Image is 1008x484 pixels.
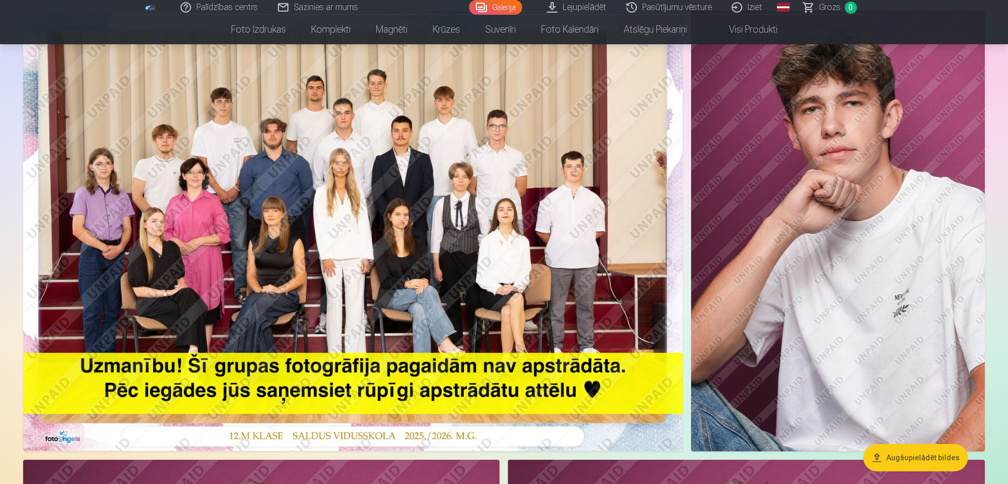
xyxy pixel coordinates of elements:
[473,15,528,44] a: Suvenīri
[845,2,857,14] span: 0
[298,15,363,44] a: Komplekti
[218,15,298,44] a: Foto izdrukas
[700,15,790,44] a: Visi produkti
[145,4,157,11] img: /fa1
[420,15,473,44] a: Krūzes
[363,15,420,44] a: Magnēti
[528,15,611,44] a: Foto kalendāri
[611,15,700,44] a: Atslēgu piekariņi
[863,444,968,471] button: Augšupielādēt bildes
[819,1,841,14] span: Grozs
